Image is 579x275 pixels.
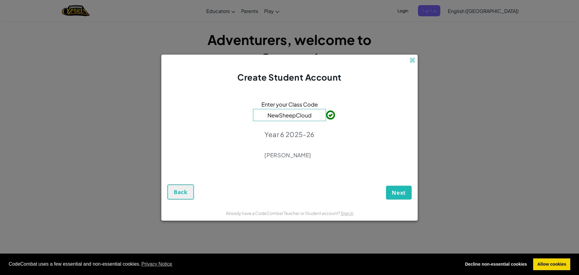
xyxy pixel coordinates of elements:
span: Enter your Class Code [261,100,318,109]
a: learn more about cookies [141,260,173,269]
span: Create Student Account [237,72,341,82]
a: deny cookies [461,258,531,270]
a: allow cookies [533,258,570,270]
span: CodeCombat uses a few essential and non-essential cookies. [9,260,456,269]
p: Year 6 2025-26 [264,130,314,139]
p: [PERSON_NAME] [264,152,314,159]
span: Already have a CodeCombat Teacher or Student account? [226,210,341,216]
span: Next [392,189,406,196]
button: Back [167,184,194,200]
button: Next [386,186,412,200]
span: Back [174,188,188,196]
a: Sign in [341,210,353,216]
